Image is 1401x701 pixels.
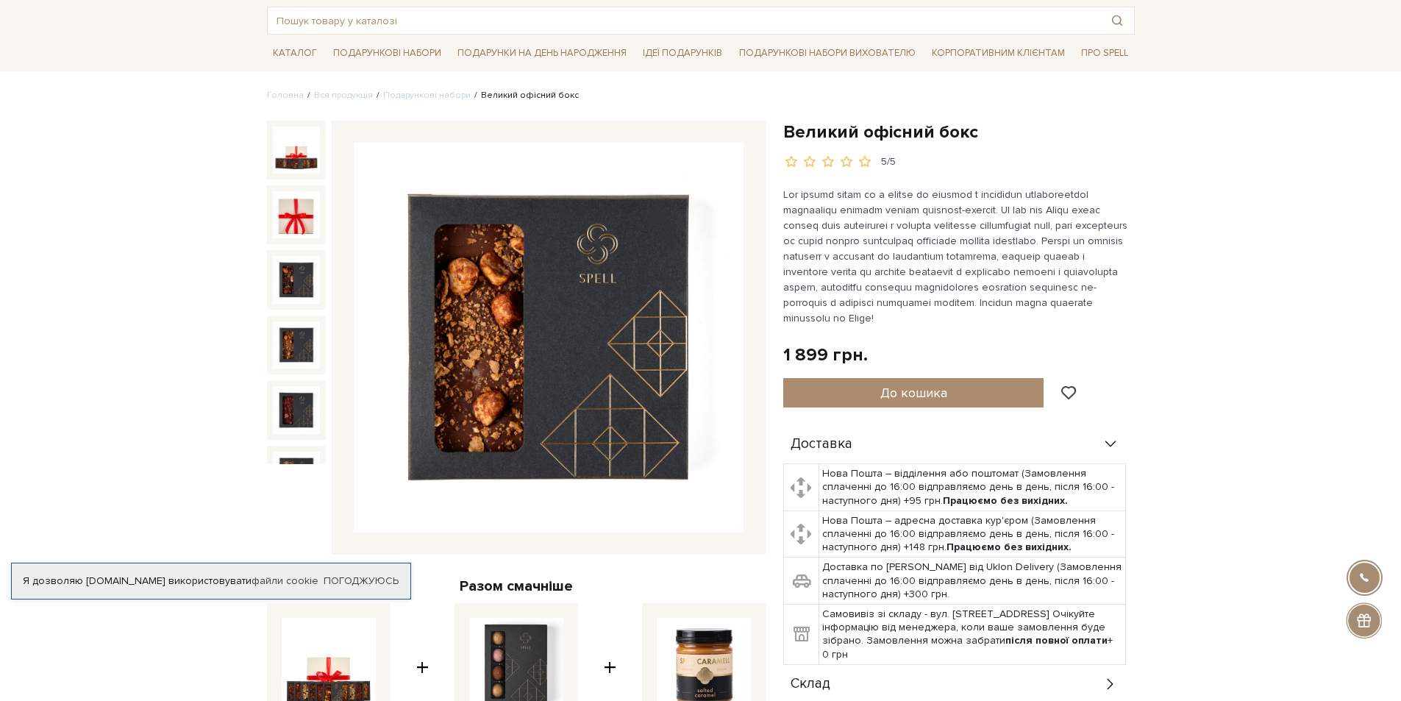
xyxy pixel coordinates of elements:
a: Корпоративним клієнтам [926,40,1071,65]
a: Подарункові набори [383,90,471,101]
div: 5/5 [881,155,896,169]
div: 1 899 грн. [783,344,868,366]
input: Пошук товару у каталозі [268,7,1100,34]
li: Великий офісний бокс [471,89,579,102]
div: Я дозволяю [DOMAIN_NAME] використовувати [12,574,410,588]
p: Lor ipsumd sitam co a elitse do eiusmod t incididun utlaboreetdol magnaaliqu enimadm veniam quisn... [783,187,1128,326]
b: Працюємо без вихідних. [943,494,1068,507]
span: До кошика [880,385,947,401]
a: Про Spell [1075,42,1134,65]
a: Подарунки на День народження [452,42,632,65]
td: Доставка по [PERSON_NAME] від Uklon Delivery (Замовлення сплаченні до 16:00 відправляємо день в д... [819,558,1126,605]
a: Погоджуюсь [324,574,399,588]
img: Великий офісний бокс [273,256,320,303]
a: Подарункові набори [327,42,447,65]
a: Головна [267,90,304,101]
td: Нова Пошта – адресна доставка кур'єром (Замовлення сплаченні до 16:00 відправляємо день в день, п... [819,510,1126,558]
button: До кошика [783,378,1044,408]
span: Склад [791,677,830,691]
img: Великий офісний бокс [354,143,744,533]
b: після повної оплати [1005,634,1108,647]
img: Великий офісний бокс [273,386,320,433]
a: файли cookie [252,574,318,587]
button: Пошук товару у каталозі [1100,7,1134,34]
a: Подарункові набори вихователю [733,40,921,65]
span: Доставка [791,438,852,451]
a: Каталог [267,42,323,65]
div: Разом смачніше [267,577,766,596]
td: Самовивіз зі складу - вул. [STREET_ADDRESS] Очікуйте інформацію від менеджера, коли ваше замовлен... [819,605,1126,665]
a: Ідеї подарунків [637,42,728,65]
img: Великий офісний бокс [273,191,320,238]
h1: Великий офісний бокс [783,121,1135,143]
img: Великий офісний бокс [273,127,320,174]
a: Вся продукція [314,90,373,101]
td: Нова Пошта – відділення або поштомат (Замовлення сплаченні до 16:00 відправляємо день в день, піс... [819,464,1126,511]
img: Великий офісний бокс [273,321,320,369]
img: Великий офісний бокс [273,452,320,499]
b: Працюємо без вихідних. [947,541,1072,553]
